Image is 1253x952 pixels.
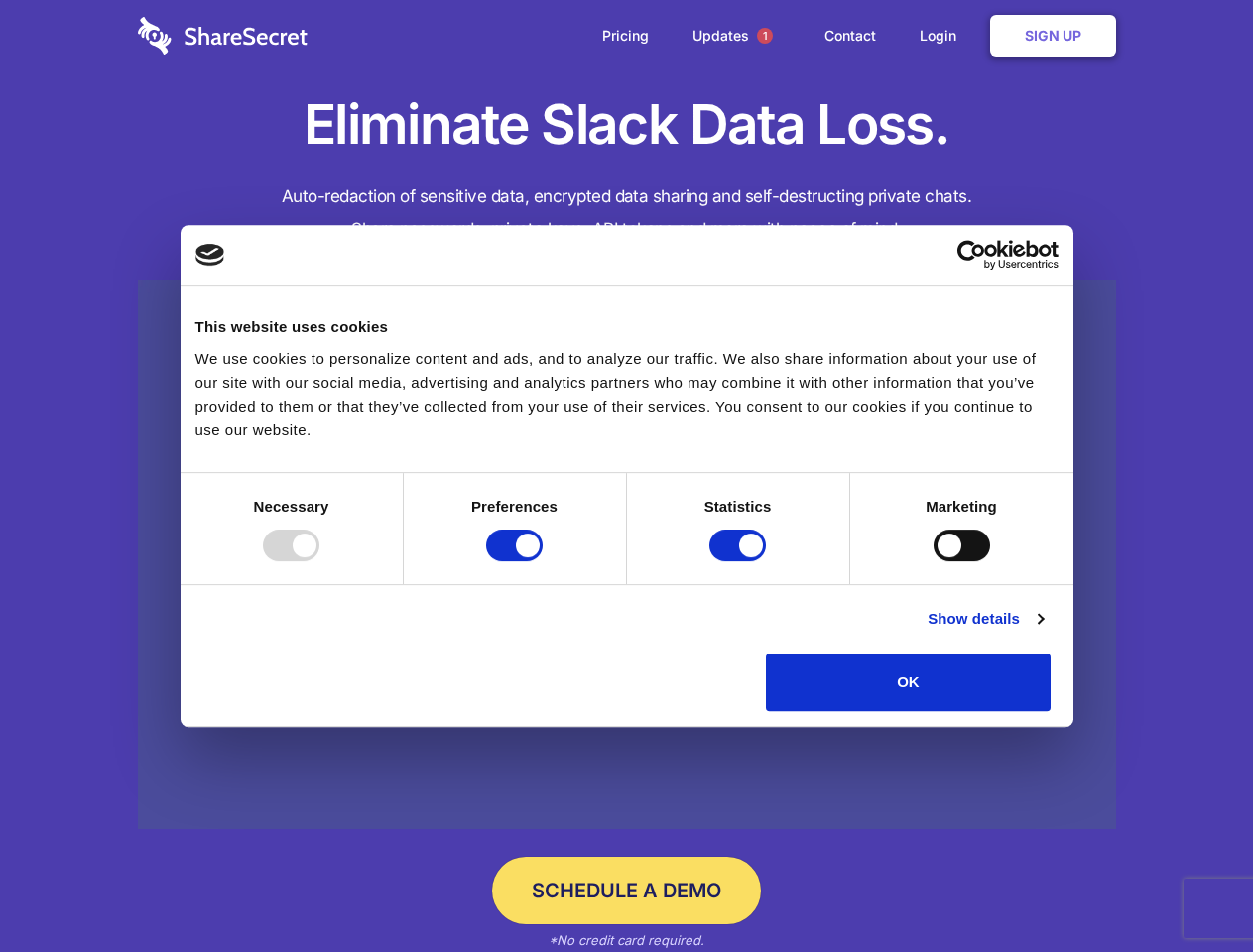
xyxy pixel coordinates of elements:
a: Login [900,5,986,66]
a: Wistia video thumbnail [138,280,1116,830]
a: Schedule a Demo [492,857,761,924]
div: We use cookies to personalize content and ads, and to analyze our traffic. We also share informat... [195,347,1059,442]
a: Usercentrics Cookiebot - opens in a new window [885,240,1059,270]
strong: Preferences [471,498,558,515]
h4: Auto-redaction of sensitive data, encrypted data sharing and self-destructing private chats. Shar... [138,180,1116,246]
a: Sign Up [990,15,1116,57]
img: logo-wordmark-white-trans-d4663122ce5f474addd5e946df7df03e33cb6a1c49d2221995e7729f52c070b2.svg [138,17,308,55]
span: 1 [757,28,773,44]
button: OK [766,654,1051,711]
a: Pricing [582,5,669,66]
a: Contact [805,5,896,66]
em: *No credit card required. [549,932,704,948]
a: Show details [928,607,1043,631]
strong: Statistics [704,498,772,515]
h1: Eliminate Slack Data Loss. [138,89,1116,161]
strong: Necessary [254,498,329,515]
div: This website uses cookies [195,315,1059,339]
img: logo [195,244,225,266]
strong: Marketing [926,498,997,515]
